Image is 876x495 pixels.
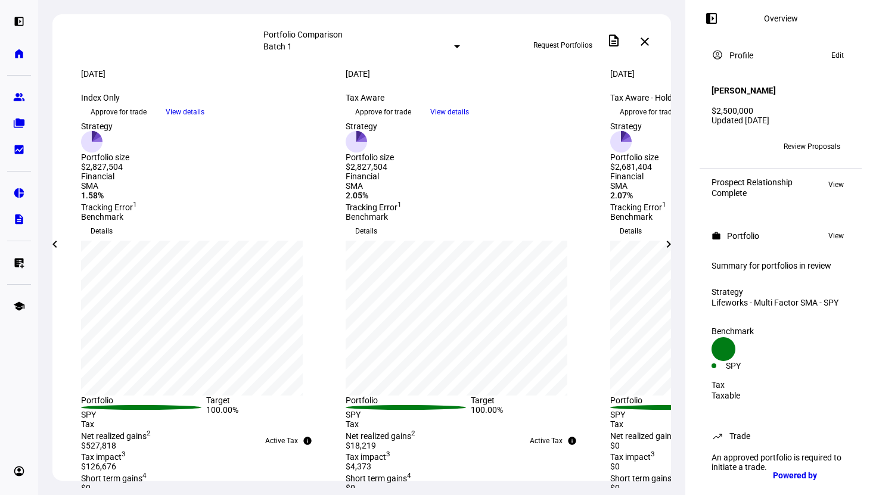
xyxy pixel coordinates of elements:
[712,116,850,125] div: Updated [DATE]
[610,212,861,222] div: Benchmark
[386,450,390,459] sup: 3
[91,222,113,241] span: Details
[533,36,592,55] span: Request Portfolios
[651,450,655,459] sup: 3
[346,212,596,222] div: Benchmark
[7,181,31,205] a: pie_chart
[610,69,861,79] div: [DATE]
[81,69,331,79] div: [DATE]
[610,452,655,462] span: Tax impact
[263,42,292,51] mat-select-trigger: Batch 1
[610,191,861,200] div: 2.07%
[822,229,850,243] button: View
[13,48,25,60] eth-mat-symbol: home
[662,200,666,208] sup: 1
[822,178,850,192] button: View
[620,102,676,122] span: Approve for trade
[13,465,25,477] eth-mat-symbol: account_circle
[610,181,861,191] div: SMA
[421,103,479,121] button: View details
[346,431,415,441] span: Net realized gains
[13,15,25,27] eth-mat-symbol: left_panel_open
[704,11,719,26] mat-icon: left_panel_open
[346,462,596,471] div: $4,373
[355,102,411,122] span: Approve for trade
[346,410,471,419] div: SPY
[81,396,206,405] div: Portfolio
[620,222,642,241] span: Details
[610,431,680,441] span: Net realized gains
[346,441,596,450] div: $18,219
[610,172,861,181] div: Financial
[610,93,861,102] div: Tax Aware - Holds ETFs/MFs
[81,241,303,396] div: chart, 1 series
[346,122,394,131] div: Strategy
[610,152,658,162] div: Portfolio size
[610,102,685,122] button: Approve for trade
[712,391,850,400] div: Taxable
[81,191,331,200] div: 1.58%
[81,203,137,212] span: Tracking Error
[346,69,596,79] div: [DATE]
[81,102,156,122] button: Approve for trade
[147,429,151,437] sup: 2
[831,48,844,63] span: Edit
[346,93,596,102] div: Tax Aware
[638,35,652,49] mat-icon: close
[166,103,204,121] span: View details
[346,191,596,200] div: 2.05%
[828,178,844,192] span: View
[712,287,850,297] div: Strategy
[397,200,402,208] sup: 1
[81,462,331,471] div: $126,676
[712,429,850,443] eth-panel-overview-card-header: Trade
[346,102,421,122] button: Approve for trade
[13,144,25,155] eth-mat-symbol: bid_landscape
[13,91,25,103] eth-mat-symbol: group
[346,396,471,405] div: Portfolio
[610,419,861,429] div: Tax
[206,396,331,405] div: Target
[13,257,25,269] eth-mat-symbol: list_alt_add
[346,152,394,162] div: Portfolio size
[828,229,844,243] span: View
[263,30,460,39] div: Portfolio Comparison
[784,137,840,156] span: Review Proposals
[346,452,390,462] span: Tax impact
[421,107,479,116] a: View details
[346,483,596,493] div: $0
[142,471,147,480] sup: 4
[346,241,567,396] div: chart, 1 series
[346,203,402,212] span: Tracking Error
[764,14,798,23] div: Overview
[346,474,411,483] span: Short term gains
[825,48,850,63] button: Edit
[712,430,723,442] mat-icon: trending_up
[81,419,331,429] div: Tax
[430,103,469,121] span: View details
[726,361,781,371] div: SPY
[471,396,596,405] div: Target
[610,474,676,483] span: Short term gains
[712,261,850,270] div: Summary for portfolios in review
[346,222,387,241] button: Details
[727,231,759,241] div: Portfolio
[610,483,861,493] div: $0
[407,471,411,480] sup: 4
[81,222,122,241] button: Details
[355,222,377,241] span: Details
[346,181,596,191] div: SMA
[704,448,857,477] div: An approved portfolio is required to initiate a trade.
[81,483,331,493] div: $0
[81,431,151,441] span: Net realized gains
[610,203,666,212] span: Tracking Error
[81,441,331,450] div: $527,818
[13,300,25,312] eth-mat-symbol: school
[7,85,31,109] a: group
[81,162,129,172] div: $2,827,504
[346,162,394,172] div: $2,827,504
[524,36,602,55] button: Request Portfolios
[81,181,331,191] div: SMA
[81,410,206,419] div: SPY
[411,429,415,437] sup: 2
